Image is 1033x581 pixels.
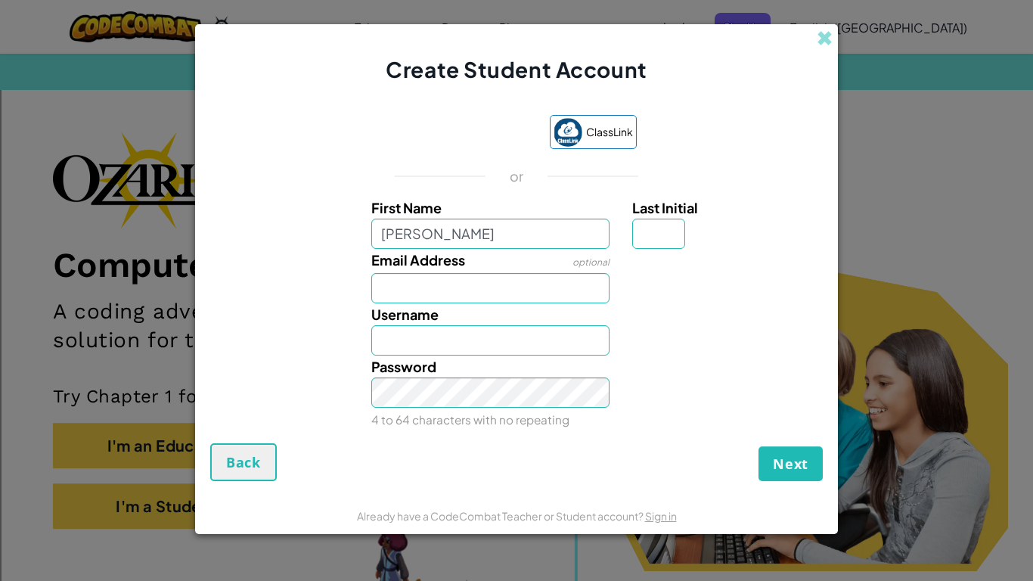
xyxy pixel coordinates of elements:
div: Options [6,61,1027,74]
span: Back [226,453,261,471]
span: Last Initial [632,199,698,216]
iframe: Sign in with Google Button [389,117,542,151]
span: First Name [371,199,442,216]
span: Username [371,306,439,323]
div: Rename [6,88,1027,101]
span: Email Address [371,251,465,269]
img: classlink-logo-small.png [554,118,582,147]
button: Back [210,443,277,481]
button: Next [758,446,823,481]
div: Move To ... [6,101,1027,115]
div: Sign out [6,74,1027,88]
div: Sort New > Old [6,20,1027,33]
span: Next [773,455,808,473]
span: Create Student Account [386,56,647,82]
div: Move To ... [6,33,1027,47]
div: Delete [6,47,1027,61]
div: Sort A > Z [6,6,1027,20]
span: Password [371,358,436,375]
small: 4 to 64 characters with no repeating [371,412,569,427]
p: or [510,167,524,185]
a: Sign in [645,509,677,523]
span: optional [572,256,610,268]
span: Already have a CodeCombat Teacher or Student account? [357,509,645,523]
span: ClassLink [586,121,633,143]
